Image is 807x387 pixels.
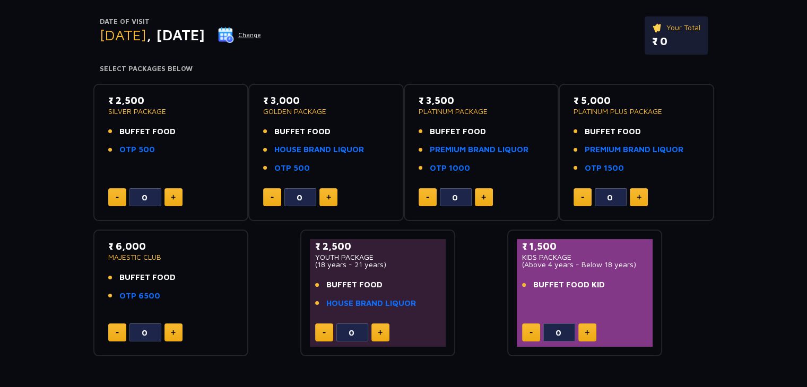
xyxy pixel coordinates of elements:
img: plus [326,195,331,200]
p: GOLDEN PACKAGE [263,108,389,115]
a: OTP 6500 [119,290,160,302]
h4: Select Packages Below [100,65,708,73]
p: (Above 4 years - Below 18 years) [522,261,648,268]
img: plus [637,195,641,200]
a: PREMIUM BRAND LIQUOR [585,144,683,156]
p: MAJESTIC CLUB [108,253,234,261]
a: PREMIUM BRAND LIQUOR [430,144,528,156]
p: PLATINUM PLUS PACKAGE [574,108,699,115]
img: minus [530,332,533,333]
a: OTP 500 [119,144,155,156]
button: Change [218,27,262,43]
p: YOUTH PACKAGE [315,253,441,261]
img: plus [585,330,589,335]
a: OTP 500 [274,162,310,174]
img: minus [581,197,584,198]
p: ₹ 3,500 [419,93,544,108]
p: ₹ 1,500 [522,239,648,253]
span: BUFFET FOOD KID [533,279,605,291]
img: minus [323,332,326,333]
span: BUFFET FOOD [585,126,641,138]
p: KIDS PACKAGE [522,253,648,261]
p: ₹ 2,500 [315,239,441,253]
a: HOUSE BRAND LIQUOR [326,297,416,310]
p: Date of Visit [100,16,262,27]
img: plus [378,330,383,335]
span: BUFFET FOOD [274,126,331,138]
a: OTP 1000 [430,162,470,174]
p: (18 years - 21 years) [315,261,441,268]
span: BUFFET FOOD [119,271,176,284]
img: plus [481,195,486,200]
p: ₹ 6,000 [108,239,234,253]
img: minus [271,197,274,198]
img: minus [116,332,119,333]
img: minus [116,197,119,198]
img: ticket [652,22,663,33]
span: BUFFET FOOD [326,279,383,291]
span: BUFFET FOOD [119,126,176,138]
p: PLATINUM PACKAGE [419,108,544,115]
a: OTP 1500 [585,162,624,174]
span: , [DATE] [146,26,205,43]
p: ₹ 5,000 [574,93,699,108]
img: plus [171,195,176,200]
p: SILVER PACKAGE [108,108,234,115]
span: BUFFET FOOD [430,126,486,138]
p: ₹ 0 [652,33,700,49]
p: ₹ 3,000 [263,93,389,108]
p: Your Total [652,22,700,33]
span: [DATE] [100,26,146,43]
img: minus [426,197,429,198]
a: HOUSE BRAND LIQUOR [274,144,364,156]
p: ₹ 2,500 [108,93,234,108]
img: plus [171,330,176,335]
